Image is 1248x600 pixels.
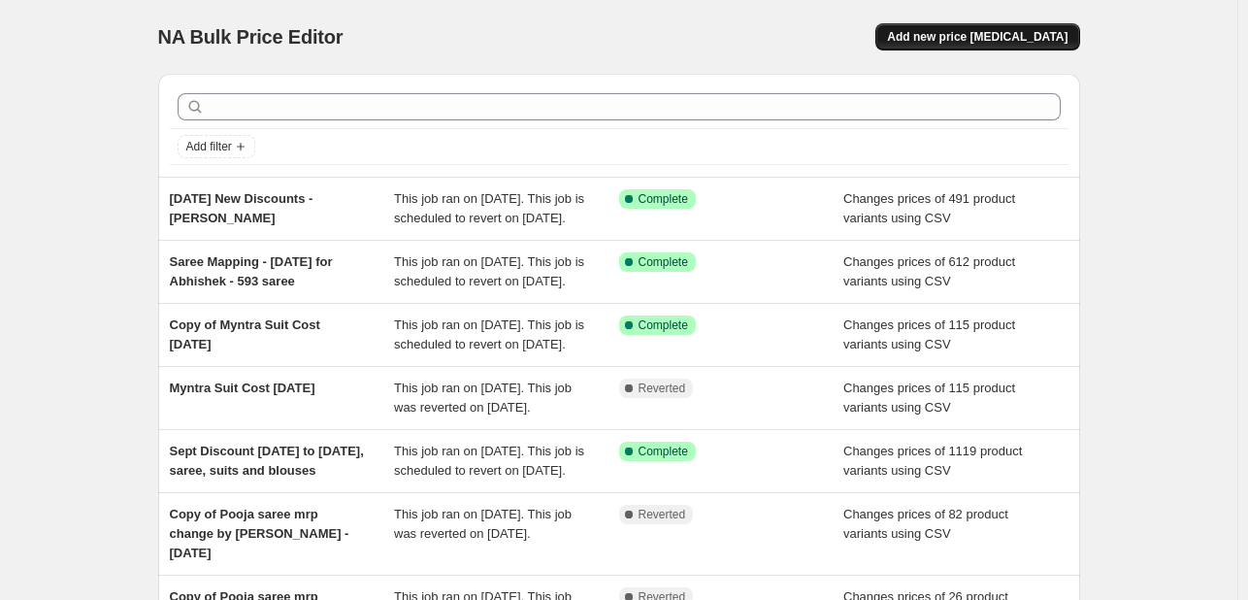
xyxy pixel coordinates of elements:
span: NA Bulk Price Editor [158,26,344,48]
span: Add filter [186,139,232,154]
span: This job ran on [DATE]. This job is scheduled to revert on [DATE]. [394,191,584,225]
span: Myntra Suit Cost [DATE] [170,381,315,395]
span: Saree Mapping - [DATE] for Abhishek - 593 saree [170,254,333,288]
span: Complete [639,254,688,270]
span: Changes prices of 1119 product variants using CSV [843,444,1022,478]
span: Reverted [639,381,686,396]
span: This job ran on [DATE]. This job was reverted on [DATE]. [394,507,572,541]
span: Reverted [639,507,686,522]
button: Add new price [MEDICAL_DATA] [875,23,1079,50]
span: This job ran on [DATE]. This job was reverted on [DATE]. [394,381,572,415]
span: Copy of Myntra Suit Cost [DATE] [170,317,320,351]
span: Add new price [MEDICAL_DATA] [887,29,1067,45]
span: This job ran on [DATE]. This job is scheduled to revert on [DATE]. [394,254,584,288]
span: Copy of Pooja saree mrp change by [PERSON_NAME] - [DATE] [170,507,349,560]
span: This job ran on [DATE]. This job is scheduled to revert on [DATE]. [394,317,584,351]
span: [DATE] New Discounts - [PERSON_NAME] [170,191,313,225]
span: Complete [639,317,688,333]
button: Add filter [178,135,255,158]
span: Changes prices of 115 product variants using CSV [843,381,1015,415]
span: Complete [639,191,688,207]
span: Changes prices of 115 product variants using CSV [843,317,1015,351]
span: Changes prices of 612 product variants using CSV [843,254,1015,288]
span: Complete [639,444,688,459]
span: This job ran on [DATE]. This job is scheduled to revert on [DATE]. [394,444,584,478]
span: Changes prices of 491 product variants using CSV [843,191,1015,225]
span: Sept Discount [DATE] to [DATE], saree, suits and blouses [170,444,364,478]
span: Changes prices of 82 product variants using CSV [843,507,1008,541]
